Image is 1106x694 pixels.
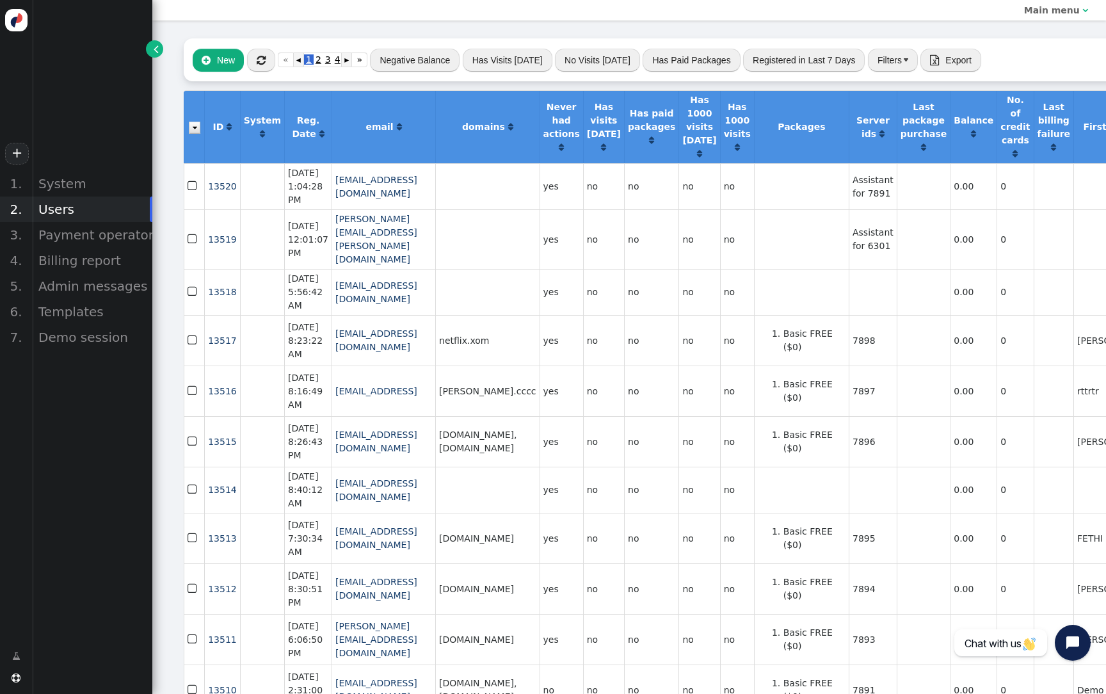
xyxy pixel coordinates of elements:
[335,280,417,304] a: [EMAIL_ADDRESS][DOMAIN_NAME]
[720,366,754,416] td: no
[435,315,540,366] td: netflix.xom
[643,49,740,72] button: Has Paid Packages
[462,122,505,132] b: domains
[32,222,152,248] div: Payment operators
[540,163,583,209] td: yes
[583,563,624,614] td: no
[540,416,583,467] td: yes
[335,577,417,601] a: [EMAIL_ADDRESS][DOMAIN_NAME]
[540,614,583,665] td: yes
[1082,6,1088,15] span: 
[583,366,624,416] td: no
[244,115,281,125] b: System
[32,197,152,222] div: Users
[849,416,897,467] td: 7896
[1000,95,1030,145] b: No. of credit cards
[720,163,754,209] td: no
[921,142,926,152] a: 
[583,209,624,269] td: no
[624,269,678,315] td: no
[778,122,825,132] b: Packages
[208,234,237,245] span: 13519
[292,115,319,139] b: Reg. Date
[435,614,540,665] td: [DOMAIN_NAME]
[997,209,1033,269] td: 0
[288,273,323,311] span: [DATE] 5:56:42 AM
[849,209,897,269] td: Assistant for 6301
[208,335,237,346] a: 13517
[288,520,323,557] span: [DATE] 7:30:34 AM
[3,645,29,668] a: 
[559,142,564,152] a: 
[868,49,918,72] button: Filters
[678,366,719,416] td: no
[1024,5,1080,15] b: Main menu
[624,513,678,563] td: no
[678,513,719,563] td: no
[208,634,237,645] a: 13511
[435,416,540,467] td: [DOMAIN_NAME], [DOMAIN_NAME]
[997,416,1033,467] td: 0
[997,163,1033,209] td: 0
[678,467,719,513] td: no
[540,513,583,563] td: yes
[294,52,304,67] a: ◂
[188,481,199,498] span: 
[950,269,997,315] td: 0.00
[208,287,237,297] a: 13518
[247,49,275,72] button: 
[997,563,1033,614] td: 0
[208,437,237,447] a: 13515
[735,142,740,152] a: 
[193,49,244,72] button: New
[288,322,323,359] span: [DATE] 8:23:22 AM
[783,525,846,552] li: Basic FREE ($0)
[624,614,678,665] td: no
[365,122,393,132] b: email
[849,366,897,416] td: 7897
[555,49,640,72] button: No Visits [DATE]
[720,467,754,513] td: no
[997,315,1033,366] td: 0
[188,529,199,547] span: 
[335,214,417,264] a: [PERSON_NAME][EMAIL_ADDRESS][PERSON_NAME][DOMAIN_NAME]
[208,485,237,495] a: 13514
[208,386,237,396] a: 13516
[720,563,754,614] td: no
[697,149,702,158] span: Click to sort
[735,143,740,152] span: Click to sort
[319,129,325,139] a: 
[288,570,323,608] span: [DATE] 8:30:51 PM
[624,467,678,513] td: no
[323,54,333,65] span: 3
[335,328,417,352] a: [EMAIL_ADDRESS][DOMAIN_NAME]
[333,54,342,65] span: 4
[954,115,993,125] b: Balance
[879,129,885,138] span: Click to sort
[950,467,997,513] td: 0.00
[288,221,328,258] span: [DATE] 12:01:07 PM
[435,513,540,563] td: [DOMAIN_NAME]
[208,584,237,594] a: 13512
[583,513,624,563] td: no
[1013,149,1018,159] a: 
[921,143,926,152] span: Click to sort
[624,416,678,467] td: no
[288,471,323,508] span: [DATE] 8:40:12 AM
[188,580,199,597] span: 
[32,299,152,325] div: Templates
[341,52,351,67] a: ▸
[720,315,754,366] td: no
[1038,102,1071,139] b: Last billing failure
[189,122,200,134] img: icon_dropdown_trigger.png
[601,142,606,152] a: 
[208,181,237,191] a: 13520
[971,129,976,138] span: Click to sort
[370,49,460,72] button: Negative Balance
[783,378,846,405] li: Basic FREE ($0)
[188,230,199,248] span: 
[678,563,719,614] td: no
[12,650,20,663] span: 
